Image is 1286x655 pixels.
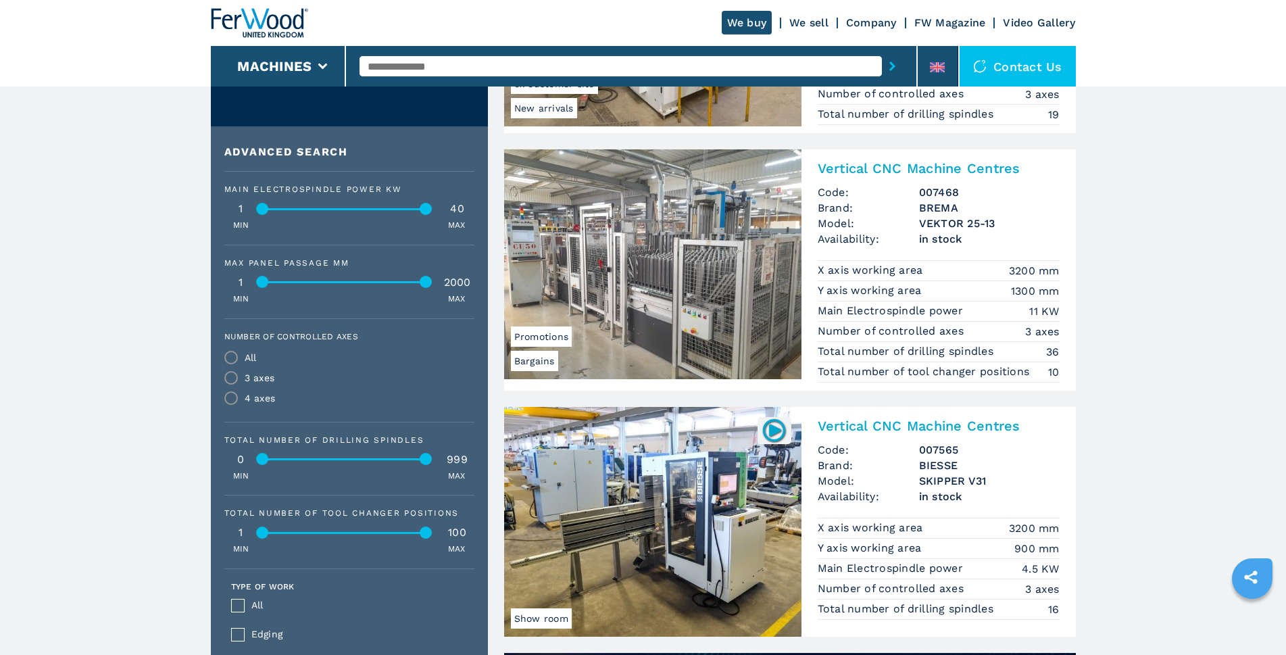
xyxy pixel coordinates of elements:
[818,263,926,278] p: X axis working area
[818,581,968,596] p: Number of controlled axes
[919,216,1060,231] h3: VEKTOR 25-13
[818,602,997,616] p: Total number of drilling spindles
[818,160,1060,176] h2: Vertical CNC Machine Centres
[818,520,926,535] p: X axis working area
[251,627,466,642] span: Edging
[233,220,249,231] p: MIN
[818,561,967,576] p: Main Electrospindle power
[1234,560,1268,594] a: sharethis
[224,185,474,193] div: Main Electrospindle power KW
[511,98,577,118] span: New arrivals
[1011,283,1060,299] em: 1300 mm
[233,293,249,305] p: MIN
[973,59,987,73] img: Contact us
[441,203,474,214] div: 40
[818,541,925,556] p: Y axis working area
[722,11,772,34] a: We buy
[818,418,1060,434] h2: Vertical CNC Machine Centres
[1029,304,1059,319] em: 11 KW
[245,373,275,383] div: 3 axes
[448,220,466,231] p: MAX
[231,583,295,591] label: Type of work
[818,489,919,504] span: Availability:
[818,344,997,359] p: Total number of drilling spindles
[1048,107,1060,122] em: 19
[224,277,258,288] div: 1
[1048,602,1060,617] em: 16
[789,16,829,29] a: We sell
[1046,344,1060,360] em: 36
[818,107,997,122] p: Total number of drilling spindles
[818,364,1033,379] p: Total number of tool changer positions
[224,203,258,214] div: 1
[1025,581,1060,597] em: 3 axes
[245,353,257,362] div: All
[960,46,1076,87] div: Contact us
[511,326,572,347] span: Promotions
[818,87,968,101] p: Number of controlled axes
[504,149,1076,391] a: Vertical CNC Machine Centres BREMA VEKTOR 25-13BargainsPromotionsVertical CNC Machine CentresCode...
[251,598,466,613] span: All
[1009,263,1060,278] em: 3200 mm
[1048,364,1060,380] em: 10
[914,16,986,29] a: FW Magazine
[224,259,474,267] div: Max panel passage mm
[846,16,897,29] a: Company
[211,8,308,38] img: Ferwood
[818,283,925,298] p: Y axis working area
[1014,541,1060,556] em: 900 mm
[511,608,572,629] span: Show room
[1022,561,1060,577] em: 4.5 KW
[1003,16,1075,29] a: Video Gallery
[761,417,787,443] img: 007565
[882,51,903,82] button: submit-button
[504,149,801,379] img: Vertical CNC Machine Centres BREMA VEKTOR 25-13
[919,185,1060,200] h3: 007468
[818,458,919,473] span: Brand:
[919,200,1060,216] h3: BREMA
[818,304,967,318] p: Main Electrospindle power
[919,231,1060,247] span: in stock
[919,442,1060,458] h3: 007565
[818,200,919,216] span: Brand:
[441,454,474,465] div: 999
[1229,594,1276,645] iframe: Chat
[233,470,249,482] p: MIN
[919,458,1060,473] h3: BIESSE
[818,324,968,339] p: Number of controlled axes
[441,527,474,538] div: 100
[224,527,258,538] div: 1
[504,407,801,637] img: Vertical CNC Machine Centres BIESSE SKIPPER V31
[224,147,474,157] div: Advanced search
[511,351,558,371] span: Bargains
[1009,520,1060,536] em: 3200 mm
[818,231,919,247] span: Availability:
[224,436,474,444] div: Total number of drilling spindles
[224,333,466,341] label: Number of controlled axes
[818,442,919,458] span: Code:
[224,454,258,465] div: 0
[448,293,466,305] p: MAX
[504,407,1076,637] a: Vertical CNC Machine Centres BIESSE SKIPPER V31Show room007565Vertical CNC Machine CentresCode:00...
[441,277,474,288] div: 2000
[1025,324,1060,339] em: 3 axes
[919,489,1060,504] span: in stock
[448,470,466,482] p: MAX
[818,216,919,231] span: Model:
[233,543,249,555] p: MIN
[1025,87,1060,102] em: 3 axes
[919,473,1060,489] h3: SKIPPER V31
[245,393,276,403] div: 4 axes
[818,473,919,489] span: Model:
[224,509,474,517] div: Total number of tool changer positions
[448,543,466,555] p: MAX
[818,185,919,200] span: Code:
[237,58,312,74] button: Machines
